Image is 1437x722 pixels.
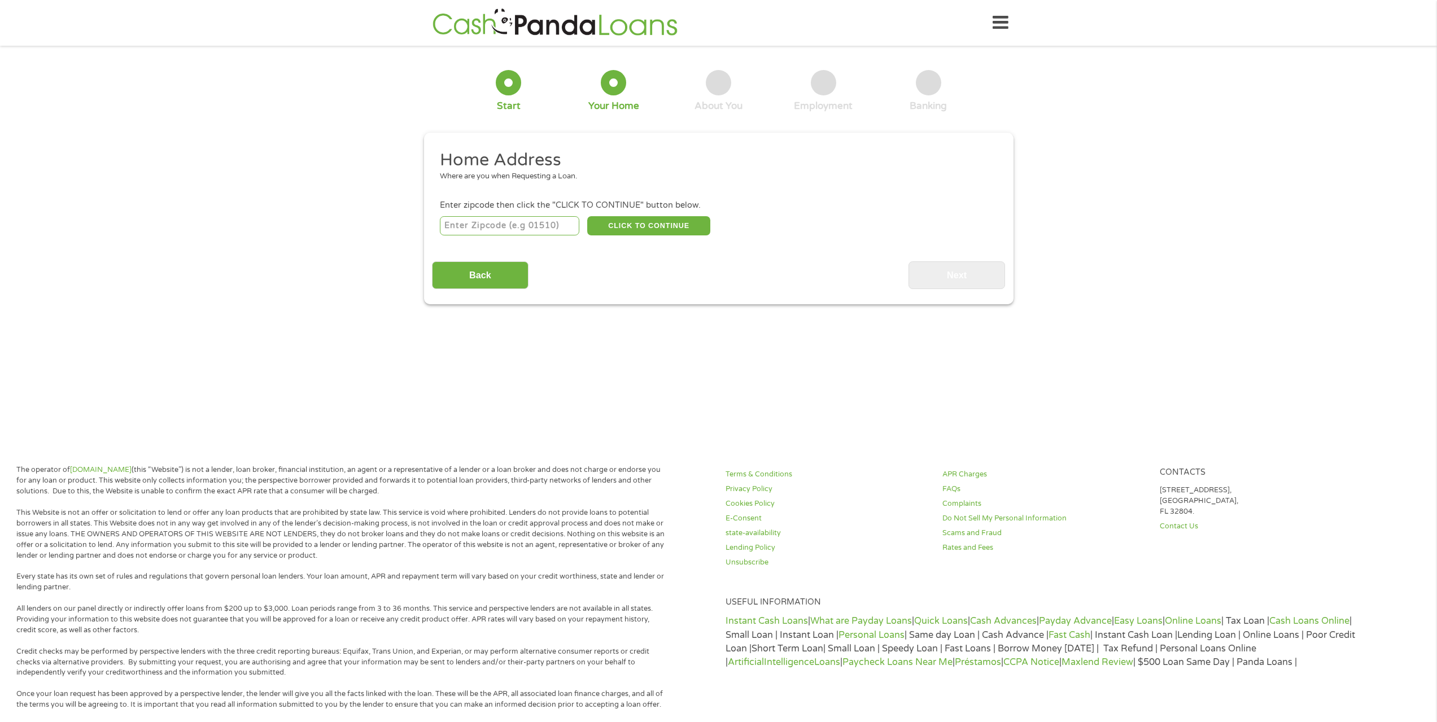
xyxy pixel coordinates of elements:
p: Credit checks may be performed by perspective lenders with the three credit reporting bureaus: Eq... [16,646,668,679]
div: Your Home [588,100,639,112]
a: Contact Us [1160,521,1363,532]
a: [DOMAIN_NAME] [70,465,132,474]
a: Cookies Policy [726,498,929,509]
a: Loans [814,657,840,668]
a: What are Payday Loans [810,615,912,627]
a: Easy Loans [1114,615,1163,627]
a: Cash Advances [970,615,1037,627]
a: state-availability [726,528,929,539]
a: Scams and Fraud [942,528,1146,539]
a: APR Charges [942,469,1146,480]
div: Where are you when Requesting a Loan. [440,171,989,182]
a: Complaints [942,498,1146,509]
a: Paycheck Loans Near Me [842,657,953,668]
a: Préstamos [955,657,1001,668]
p: All lenders on our panel directly or indirectly offer loans from $200 up to $3,000. Loan periods ... [16,603,668,636]
h4: Contacts [1160,467,1363,478]
a: Fast Cash [1049,629,1090,641]
a: Personal Loans [838,629,905,641]
a: Privacy Policy [726,484,929,495]
p: [STREET_ADDRESS], [GEOGRAPHIC_DATA], FL 32804. [1160,485,1363,517]
h4: Useful Information [726,597,1363,608]
p: Every state has its own set of rules and regulations that govern personal loan lenders. Your loan... [16,571,668,593]
a: Rates and Fees [942,542,1146,553]
p: This Website is not an offer or solicitation to lend or offer any loan products that are prohibit... [16,507,668,561]
a: Quick Loans [914,615,968,627]
a: Maxlend Review [1062,657,1133,668]
a: Intelligence [764,657,814,668]
a: Lending Policy [726,542,929,553]
h2: Home Address [440,149,989,172]
div: Enter zipcode then click the "CLICK TO CONTINUE" button below. [440,199,997,212]
a: Terms & Conditions [726,469,929,480]
div: Banking [910,100,947,112]
a: Do Not Sell My Personal Information [942,513,1146,524]
div: About You [695,100,742,112]
input: Back [432,261,528,289]
div: Employment [794,100,853,112]
a: Artificial [728,657,764,668]
button: CLICK TO CONTINUE [587,216,710,235]
a: E-Consent [726,513,929,524]
input: Next [909,261,1005,289]
a: Instant Cash Loans [726,615,808,627]
img: GetLoanNow Logo [429,7,681,39]
a: Payday Advance [1039,615,1112,627]
a: CCPA Notice [1003,657,1059,668]
a: Online Loans [1165,615,1221,627]
p: | | | | | | | Tax Loan | | Small Loan | Instant Loan | | Same day Loan | Cash Advance | | Instant... [726,614,1363,669]
input: Enter Zipcode (e.g 01510) [440,216,579,235]
p: Once your loan request has been approved by a perspective lender, the lender will give you all th... [16,689,668,710]
a: FAQs [942,484,1146,495]
p: The operator of (this “Website”) is not a lender, loan broker, financial institution, an agent or... [16,465,668,497]
div: Start [497,100,521,112]
a: Cash Loans Online [1269,615,1349,627]
a: Unsubscribe [726,557,929,568]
